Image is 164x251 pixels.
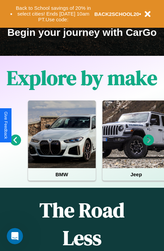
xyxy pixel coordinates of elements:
h1: Explore by make [7,64,157,92]
button: Back to School savings of 20% in select cities! Ends [DATE] 10am PT.Use code: [13,3,94,24]
iframe: Intercom live chat [7,228,23,244]
div: Give Feedback [3,112,8,139]
b: BACK2SCHOOL20 [94,11,139,17]
h4: BMW [28,168,96,181]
